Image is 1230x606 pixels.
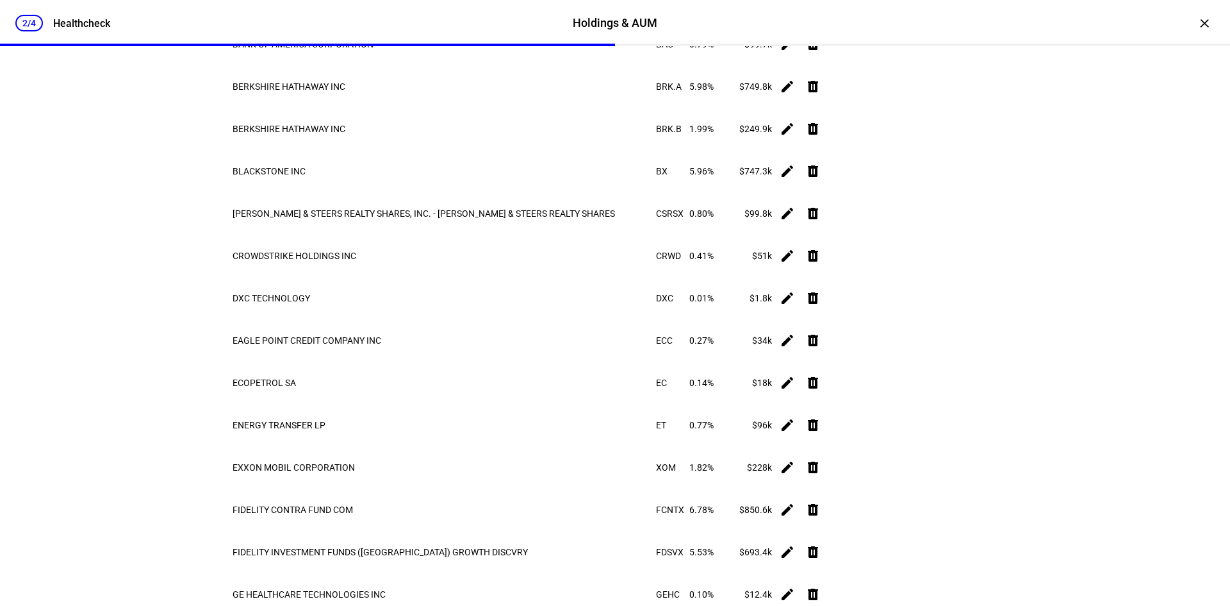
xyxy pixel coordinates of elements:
mat-icon: edit [780,417,795,433]
div: $228k [739,462,772,473]
mat-icon: edit [780,248,795,264]
mat-icon: delete [805,502,821,518]
span: FIDELITY CONTRA FUND COM [233,505,353,515]
span: XOM [656,462,676,473]
div: $693.4k [739,547,772,557]
div: Holdings & AUM [573,15,657,31]
td: 0.27% [689,320,737,361]
mat-icon: delete [805,248,821,264]
div: $12.4k [739,589,772,600]
td: 6.78% [689,489,737,530]
mat-icon: delete [805,164,821,179]
mat-icon: edit [780,460,795,475]
mat-icon: delete [805,79,821,94]
td: 1.99% [689,108,737,149]
span: DXC [656,293,673,303]
div: $18k [739,378,772,388]
div: $850.6k [739,505,772,515]
span: EXXON MOBIL CORPORATION [233,462,355,473]
span: EC [656,378,667,388]
mat-icon: delete [805,206,821,221]
td: 5.53% [689,532,737,573]
mat-icon: delete [805,544,821,560]
div: $51k [739,251,772,261]
td: 0.14% [689,362,737,403]
span: CROWDSTRIKE HOLDINGS INC [233,251,356,261]
span: FDSVX [656,547,684,557]
div: $99.8k [739,208,772,219]
span: BERKSHIRE HATHAWAY INC [233,81,345,92]
div: $749.8k [739,81,772,92]
span: EAGLE POINT CREDIT COMPANY INC [233,335,381,346]
mat-icon: edit [780,164,795,179]
div: $96k [739,420,772,430]
span: ECOPETROL SA [233,378,296,388]
td: 1.82% [689,447,737,488]
td: 0.41% [689,235,737,276]
mat-icon: delete [805,290,821,306]
mat-icon: edit [780,333,795,348]
span: GEHC [656,589,680,600]
span: BERKSHIRE HATHAWAY INC [233,124,345,134]
mat-icon: edit [780,587,795,602]
div: 2/4 [15,15,43,31]
mat-icon: edit [780,79,795,94]
mat-icon: delete [805,333,821,348]
div: $1.8k [739,293,772,303]
span: BRK.A [656,81,682,92]
mat-icon: delete [805,121,821,137]
td: 0.77% [689,405,737,446]
div: $34k [739,335,772,346]
span: [PERSON_NAME] & STEERS REALTY SHARES, INC. - [PERSON_NAME] & STEERS REALTY SHARES [233,208,615,219]
span: BX [656,166,668,176]
div: × [1194,13,1215,33]
span: CSRSX [656,208,684,219]
mat-icon: delete [805,417,821,433]
div: Healthcheck [53,17,110,29]
mat-icon: edit [780,502,795,518]
div: $249.9k [739,124,772,134]
mat-icon: delete [805,375,821,391]
span: FCNTX [656,505,684,515]
span: BLACKSTONE INC [233,166,306,176]
mat-icon: edit [780,375,795,391]
mat-icon: edit [780,544,795,560]
span: ENERGY TRANSFER LP [233,420,325,430]
span: GE HEALTHCARE TECHNOLOGIES INC [233,589,386,600]
mat-icon: edit [780,121,795,137]
span: DXC TECHNOLOGY [233,293,310,303]
td: 0.01% [689,278,737,319]
div: $747.3k [739,166,772,176]
mat-icon: delete [805,460,821,475]
td: 0.80% [689,193,737,234]
td: 5.96% [689,151,737,192]
span: ET [656,420,666,430]
mat-icon: edit [780,206,795,221]
span: ECC [656,335,673,346]
mat-icon: edit [780,290,795,306]
span: CRWD [656,251,681,261]
span: FIDELITY INVESTMENT FUNDS ([GEOGRAPHIC_DATA]) GROWTH DISCVRY [233,547,528,557]
td: 5.98% [689,66,737,107]
span: BRK.B [656,124,682,134]
mat-icon: delete [805,587,821,602]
